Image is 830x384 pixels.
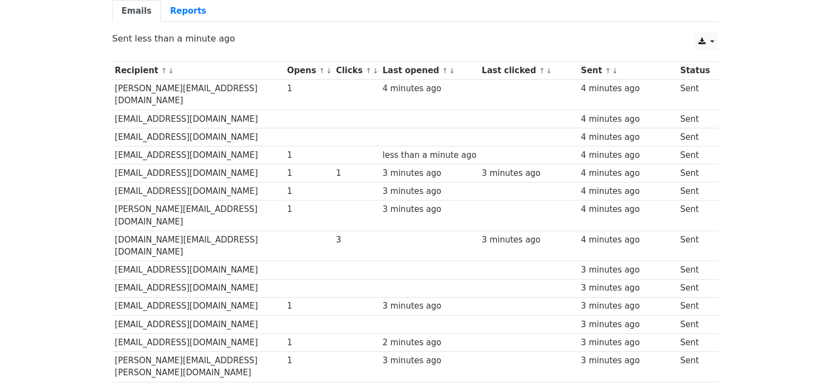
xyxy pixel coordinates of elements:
p: Sent less than a minute ago [112,33,718,44]
td: [EMAIL_ADDRESS][DOMAIN_NAME] [112,333,285,351]
div: 1 [287,149,331,162]
th: Last clicked [479,62,578,80]
div: 3 minutes ago [482,167,576,180]
div: 1 [287,203,331,216]
div: 1 [287,336,331,349]
td: [EMAIL_ADDRESS][DOMAIN_NAME] [112,297,285,315]
div: 1 [287,300,331,312]
iframe: Chat Widget [775,332,830,384]
div: 4 minutes ago [581,113,674,126]
div: 4 minutes ago [581,234,674,246]
div: 4 minutes ago [581,185,674,198]
div: 1 [287,82,331,95]
td: [PERSON_NAME][EMAIL_ADDRESS][DOMAIN_NAME] [112,200,285,231]
th: Status [677,62,712,80]
td: Sent [677,231,712,261]
td: [EMAIL_ADDRESS][DOMAIN_NAME] [112,279,285,297]
td: [DOMAIN_NAME][EMAIL_ADDRESS][DOMAIN_NAME] [112,231,285,261]
td: [EMAIL_ADDRESS][DOMAIN_NAME] [112,164,285,182]
td: Sent [677,128,712,146]
div: 3 minutes ago [383,355,476,367]
a: ↓ [168,67,174,75]
td: Sent [677,80,712,110]
td: [EMAIL_ADDRESS][DOMAIN_NAME] [112,128,285,146]
td: [EMAIL_ADDRESS][DOMAIN_NAME] [112,261,285,279]
td: Sent [677,297,712,315]
td: [PERSON_NAME][EMAIL_ADDRESS][PERSON_NAME][DOMAIN_NAME] [112,351,285,382]
div: 1 [287,185,331,198]
div: 4 minutes ago [581,167,674,180]
td: [EMAIL_ADDRESS][DOMAIN_NAME] [112,182,285,200]
div: 3 minutes ago [581,282,674,294]
td: [EMAIL_ADDRESS][DOMAIN_NAME] [112,315,285,333]
div: 3 minutes ago [581,355,674,367]
a: ↓ [326,67,332,75]
div: 4 minutes ago [383,82,476,95]
div: 4 minutes ago [581,82,674,95]
td: Sent [677,164,712,182]
td: Sent [677,333,712,351]
td: Sent [677,261,712,279]
a: ↑ [605,67,611,75]
td: Sent [677,315,712,333]
td: Sent [677,200,712,231]
a: ↑ [539,67,545,75]
td: Sent [677,182,712,200]
div: 1 [287,355,331,367]
div: Sohbet Aracı [775,332,830,384]
a: ↑ [319,67,325,75]
div: 3 minutes ago [383,300,476,312]
div: 4 minutes ago [581,131,674,144]
div: 3 minutes ago [383,203,476,216]
div: 3 minutes ago [581,300,674,312]
th: Recipient [112,62,285,80]
div: 3 [336,234,378,246]
td: Sent [677,279,712,297]
div: less than a minute ago [383,149,476,162]
a: ↑ [366,67,372,75]
div: 1 [287,167,331,180]
div: 3 minutes ago [581,264,674,276]
td: Sent [677,146,712,164]
th: Opens [284,62,333,80]
td: Sent [677,351,712,382]
td: [PERSON_NAME][EMAIL_ADDRESS][DOMAIN_NAME] [112,80,285,110]
div: 4 minutes ago [581,149,674,162]
div: 1 [336,167,378,180]
th: Sent [578,62,678,80]
a: ↓ [449,67,455,75]
div: 3 minutes ago [581,336,674,349]
div: 3 minutes ago [383,185,476,198]
td: [EMAIL_ADDRESS][DOMAIN_NAME] [112,146,285,164]
a: ↑ [161,67,167,75]
div: 3 minutes ago [482,234,576,246]
td: Sent [677,110,712,128]
a: ↓ [612,67,618,75]
a: ↓ [373,67,379,75]
div: 3 minutes ago [383,167,476,180]
div: 2 minutes ago [383,336,476,349]
div: 4 minutes ago [581,203,674,216]
a: ↑ [442,67,448,75]
div: 3 minutes ago [581,318,674,331]
a: ↓ [546,67,552,75]
th: Last opened [380,62,479,80]
td: [EMAIL_ADDRESS][DOMAIN_NAME] [112,110,285,128]
th: Clicks [333,62,380,80]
